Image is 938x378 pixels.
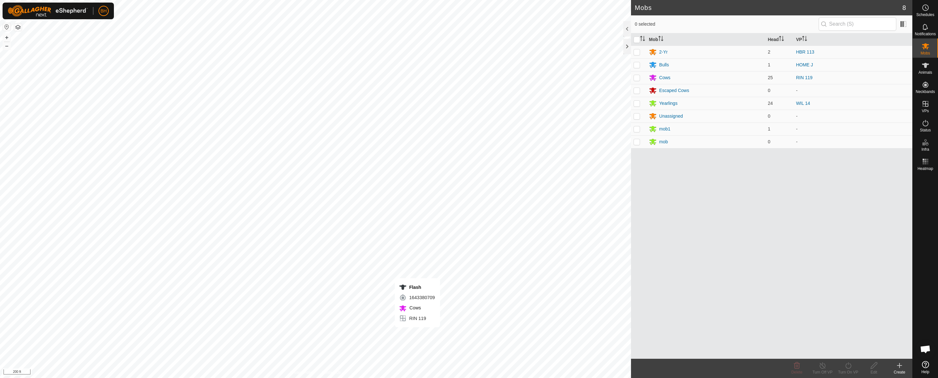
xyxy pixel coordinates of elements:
a: RIN 119 [796,75,812,80]
td: - [793,135,912,148]
span: Notifications [915,32,936,36]
td: - [793,110,912,122]
div: mob1 [659,126,670,132]
span: 2 [768,49,770,55]
div: Cows [659,74,670,81]
span: Infra [921,147,929,151]
div: Bulls [659,62,669,68]
div: Create [887,369,912,375]
span: 25 [768,75,773,80]
p-sorticon: Activate to sort [640,37,645,42]
div: Yearlings [659,100,678,107]
span: 1 [768,126,770,131]
span: 1 [768,62,770,67]
span: 0 selected [635,21,819,28]
span: Heatmap [917,167,933,171]
th: Mob [646,33,765,46]
span: VPs [922,109,929,113]
p-sorticon: Activate to sort [779,37,784,42]
span: Status [920,128,931,132]
div: 2-Yr [659,49,668,55]
a: HOME J [796,62,813,67]
div: 1643380709 [399,294,435,301]
button: Map Layers [14,23,22,31]
div: Unassigned [659,113,683,120]
input: Search (S) [819,17,896,31]
span: Neckbands [916,90,935,94]
span: Delete [791,370,803,374]
a: Privacy Policy [290,370,314,375]
div: Escaped Cows [659,87,689,94]
td: - [793,84,912,97]
span: 0 [768,113,770,119]
img: Gallagher Logo [8,5,88,17]
span: 8 [902,3,906,13]
div: Flash [399,283,435,291]
span: Animals [918,71,932,74]
td: - [793,122,912,135]
h2: Mobs [635,4,902,12]
button: Reset Map [3,23,11,31]
a: Contact Us [322,370,341,375]
span: Cows [408,305,421,310]
p-sorticon: Activate to sort [658,37,663,42]
button: + [3,34,11,41]
div: mob [659,139,668,145]
span: Mobs [921,51,930,55]
a: Open chat [916,340,935,359]
a: Help [913,358,938,376]
th: Head [765,33,793,46]
button: – [3,42,11,50]
th: VP [793,33,912,46]
p-sorticon: Activate to sort [802,37,807,42]
a: WIL 14 [796,101,810,106]
span: 0 [768,139,770,144]
span: Schedules [916,13,934,17]
div: Turn On VP [835,369,861,375]
span: 0 [768,88,770,93]
div: RIN 119 [399,315,435,322]
span: Help [921,370,929,374]
div: Turn Off VP [810,369,835,375]
a: HBR 113 [796,49,814,55]
span: BH [100,8,107,14]
div: Edit [861,369,887,375]
span: 24 [768,101,773,106]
